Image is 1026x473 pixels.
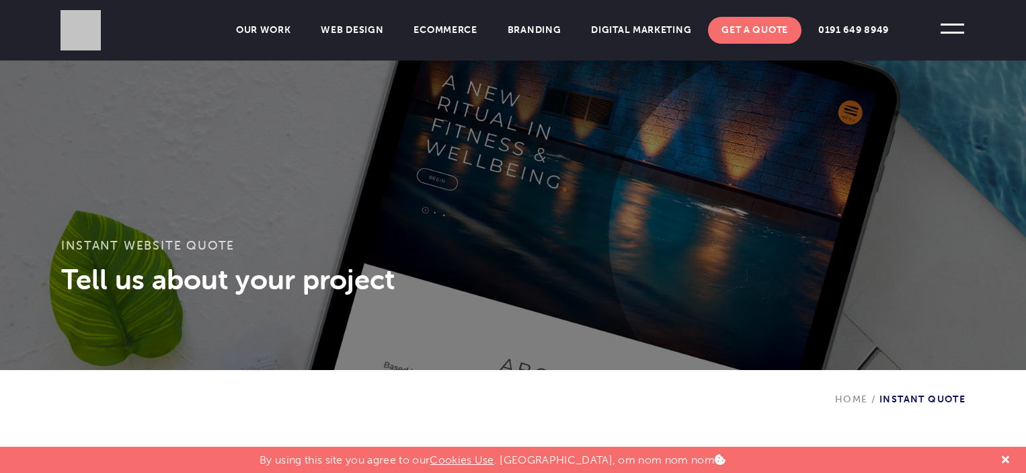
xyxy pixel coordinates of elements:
[578,17,705,44] a: Digital Marketing
[400,17,490,44] a: Ecommerce
[708,17,801,44] a: Get A Quote
[835,394,868,405] a: Home
[260,447,725,466] p: By using this site you agree to our . [GEOGRAPHIC_DATA], om nom nom nom
[307,17,397,44] a: Web Design
[835,370,965,405] div: Instant Quote
[61,10,101,50] img: Sleeky Web Design Newcastle
[494,17,575,44] a: Branding
[868,394,879,405] span: /
[805,17,902,44] a: 0191 649 8949
[430,453,494,466] a: Cookies Use
[61,262,965,296] h3: Tell us about your project
[61,239,965,262] h1: Instant Website Quote
[223,17,305,44] a: Our Work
